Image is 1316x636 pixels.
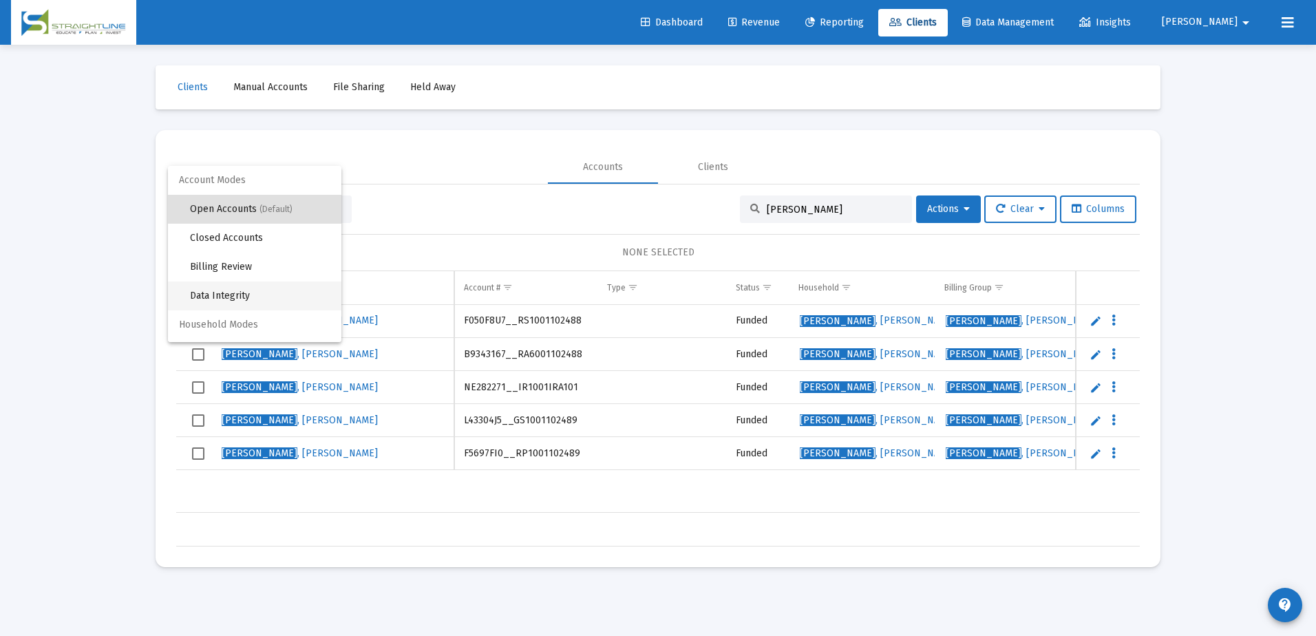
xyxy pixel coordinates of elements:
span: Data Integrity [190,282,330,310]
span: Closed Accounts [190,224,330,253]
span: Account Modes [168,166,341,195]
span: Open Accounts [190,195,330,224]
span: (Default) [259,204,293,214]
span: Billing Review [190,253,330,282]
span: Household Modes [168,310,341,339]
span: Households [190,339,330,368]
